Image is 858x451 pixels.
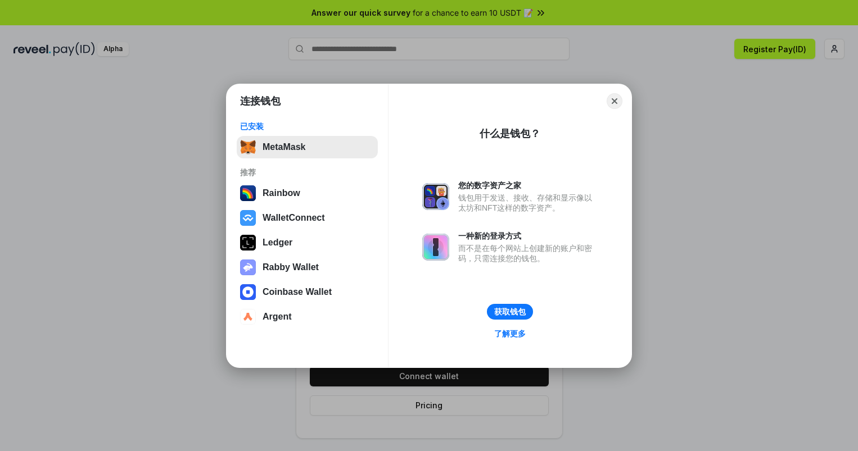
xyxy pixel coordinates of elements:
img: svg+xml,%3Csvg%20xmlns%3D%22http%3A%2F%2Fwww.w3.org%2F2000%2Fsvg%22%20fill%3D%22none%22%20viewBox... [240,259,256,275]
button: Argent [237,306,378,328]
button: Ledger [237,231,378,254]
div: 钱包用于发送、接收、存储和显示像以太坊和NFT这样的数字资产。 [458,193,598,213]
div: 获取钱包 [494,307,526,317]
div: Rainbow [263,188,300,198]
img: svg+xml,%3Csvg%20fill%3D%22none%22%20height%3D%2233%22%20viewBox%3D%220%200%2035%2033%22%20width%... [240,139,256,155]
div: 推荐 [240,167,374,177]
div: WalletConnect [263,213,325,223]
div: 已安装 [240,121,374,131]
button: WalletConnect [237,207,378,229]
h1: 连接钱包 [240,94,281,108]
div: Coinbase Wallet [263,287,332,297]
div: Ledger [263,238,292,248]
div: MetaMask [263,142,305,152]
button: Coinbase Wallet [237,281,378,303]
img: svg+xml,%3Csvg%20width%3D%2228%22%20height%3D%2228%22%20viewBox%3D%220%200%2028%2028%22%20fill%3D... [240,210,256,226]
img: svg+xml,%3Csvg%20xmlns%3D%22http%3A%2F%2Fwww.w3.org%2F2000%2Fsvg%22%20width%3D%2228%22%20height%3... [240,235,256,250]
div: 一种新的登录方式 [458,231,598,241]
button: 获取钱包 [487,304,533,320]
button: Rainbow [237,182,378,204]
img: svg+xml,%3Csvg%20width%3D%22120%22%20height%3D%22120%22%20viewBox%3D%220%200%20120%20120%22%20fil... [240,185,256,201]
img: svg+xml,%3Csvg%20width%3D%2228%22%20height%3D%2228%22%20viewBox%3D%220%200%2028%2028%22%20fill%3D... [240,284,256,300]
img: svg+xml,%3Csvg%20xmlns%3D%22http%3A%2F%2Fwww.w3.org%2F2000%2Fsvg%22%20fill%3D%22none%22%20viewBox... [422,183,449,210]
button: MetaMask [237,136,378,158]
button: Rabby Wallet [237,256,378,279]
button: Close [607,93,622,109]
img: svg+xml,%3Csvg%20width%3D%2228%22%20height%3D%2228%22%20viewBox%3D%220%200%2028%2028%22%20fill%3D... [240,309,256,325]
div: 您的数字资产之家 [458,180,598,190]
div: 什么是钱包？ [480,127,540,140]
div: 了解更多 [494,329,526,339]
div: Argent [263,312,292,322]
div: 而不是在每个网站上创建新的账户和密码，只需连接您的钱包。 [458,243,598,263]
div: Rabby Wallet [263,262,319,272]
img: svg+xml,%3Csvg%20xmlns%3D%22http%3A%2F%2Fwww.w3.org%2F2000%2Fsvg%22%20fill%3D%22none%22%20viewBox... [422,234,449,261]
a: 了解更多 [487,326,532,341]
